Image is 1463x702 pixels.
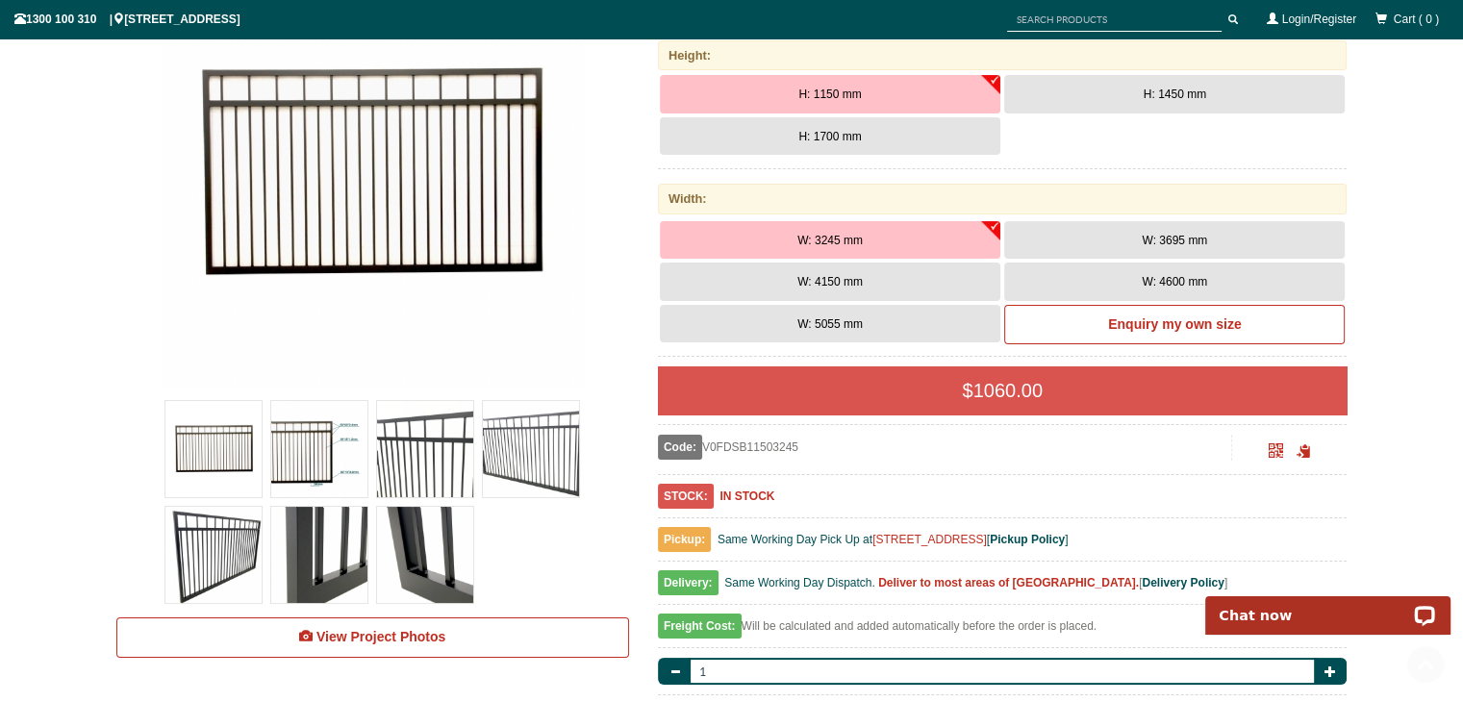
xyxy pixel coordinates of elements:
button: H: 1450 mm [1004,75,1345,113]
span: 1060.00 [973,380,1043,401]
a: Pickup Policy [990,533,1065,546]
a: Login/Register [1282,13,1356,26]
a: [STREET_ADDRESS] [872,533,987,546]
a: Enquiry my own size [1004,305,1345,345]
button: H: 1150 mm [660,75,1000,113]
button: W: 4600 mm [1004,263,1345,301]
div: $ [658,366,1348,414]
b: IN STOCK [719,489,774,503]
span: W: 3695 mm [1142,234,1207,247]
span: Pickup: [658,527,711,552]
span: Click to copy the URL [1296,444,1310,459]
iframe: LiveChat chat widget [1193,574,1463,635]
a: Delivery Policy [1142,576,1223,589]
img: V0FDSB - Flat Top (Double Top Rail) - Single Aluminium Driveway Gate - Single Sliding Gate - Matt... [271,401,367,497]
button: W: 3695 mm [1004,221,1345,260]
img: V0FDSB - Flat Top (Double Top Rail) - Single Aluminium Driveway Gate - Single Sliding Gate - Matt... [165,401,262,497]
span: Cart ( 0 ) [1394,13,1439,26]
span: Delivery: [658,570,719,595]
div: V0FDSB11503245 [658,435,1232,460]
img: V0FDSB - Flat Top (Double Top Rail) - Single Aluminium Driveway Gate - Single Sliding Gate - Matt... [483,401,579,497]
button: H: 1700 mm [660,117,1000,156]
span: H: 1700 mm [798,130,861,143]
img: V0FDSB - Flat Top (Double Top Rail) - Single Aluminium Driveway Gate - Single Sliding Gate - Matt... [271,507,367,603]
b: Deliver to most areas of [GEOGRAPHIC_DATA]. [878,576,1139,589]
span: 1300 100 310 | [STREET_ADDRESS] [14,13,240,26]
b: Enquiry my own size [1108,316,1241,332]
input: SEARCH PRODUCTS [1007,8,1222,32]
span: STOCK: [658,484,714,509]
div: Width: [658,184,1348,213]
span: H: 1150 mm [798,88,861,101]
img: V0FDSB - Flat Top (Double Top Rail) - Single Aluminium Driveway Gate - Single Sliding Gate - Matt... [165,507,262,603]
span: W: 3245 mm [797,234,863,247]
div: [ ] [658,571,1348,605]
span: View Project Photos [316,629,445,644]
span: W: 5055 mm [797,317,863,331]
span: Same Working Day Dispatch. [724,576,875,589]
span: Same Working Day Pick Up at [ ] [718,533,1069,546]
span: W: 4150 mm [797,275,863,288]
div: Will be calculated and added automatically before the order is placed. [658,614,1348,648]
img: V0FDSB - Flat Top (Double Top Rail) - Single Aluminium Driveway Gate - Single Sliding Gate - Matt... [377,401,473,497]
button: W: 3245 mm [660,221,1000,260]
div: Height: [658,40,1348,70]
button: W: 4150 mm [660,263,1000,301]
a: View Project Photos [116,617,629,658]
a: Click to enlarge and scan to share. [1269,446,1283,460]
span: Code: [658,435,702,460]
span: W: 4600 mm [1142,275,1207,288]
span: Freight Cost: [658,614,742,639]
span: H: 1450 mm [1144,88,1206,101]
img: V0FDSB - Flat Top (Double Top Rail) - Single Aluminium Driveway Gate - Single Sliding Gate - Matt... [377,507,473,603]
button: W: 5055 mm [660,305,1000,343]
